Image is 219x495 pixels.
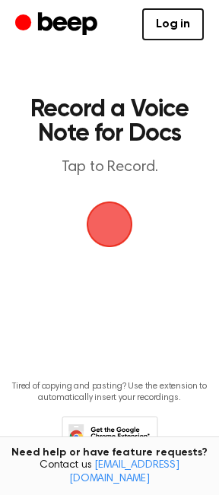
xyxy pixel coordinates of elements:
[27,97,192,146] h1: Record a Voice Note for Docs
[15,10,101,40] a: Beep
[12,381,207,404] p: Tired of copying and pasting? Use the extension to automatically insert your recordings.
[87,201,132,247] img: Beep Logo
[142,8,204,40] a: Log in
[27,158,192,177] p: Tap to Record.
[9,459,210,486] span: Contact us
[69,460,179,484] a: [EMAIL_ADDRESS][DOMAIN_NAME]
